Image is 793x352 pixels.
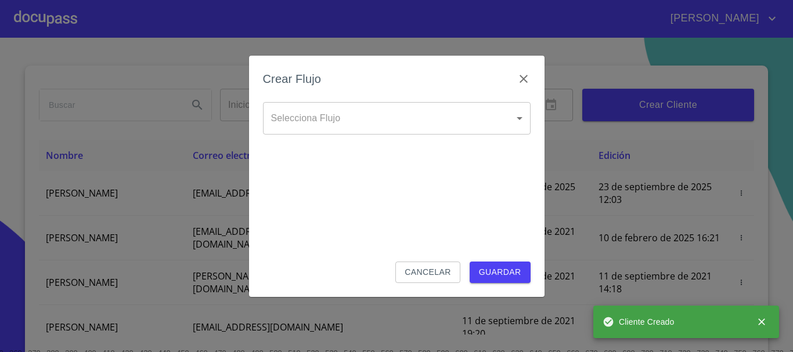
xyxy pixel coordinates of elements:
div: ​ [263,102,531,135]
button: Guardar [470,262,531,283]
span: Cancelar [405,265,450,280]
span: Guardar [479,265,521,280]
button: Cancelar [395,262,460,283]
button: close [749,309,774,335]
h6: Crear Flujo [263,70,322,88]
span: Cliente Creado [603,316,675,328]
